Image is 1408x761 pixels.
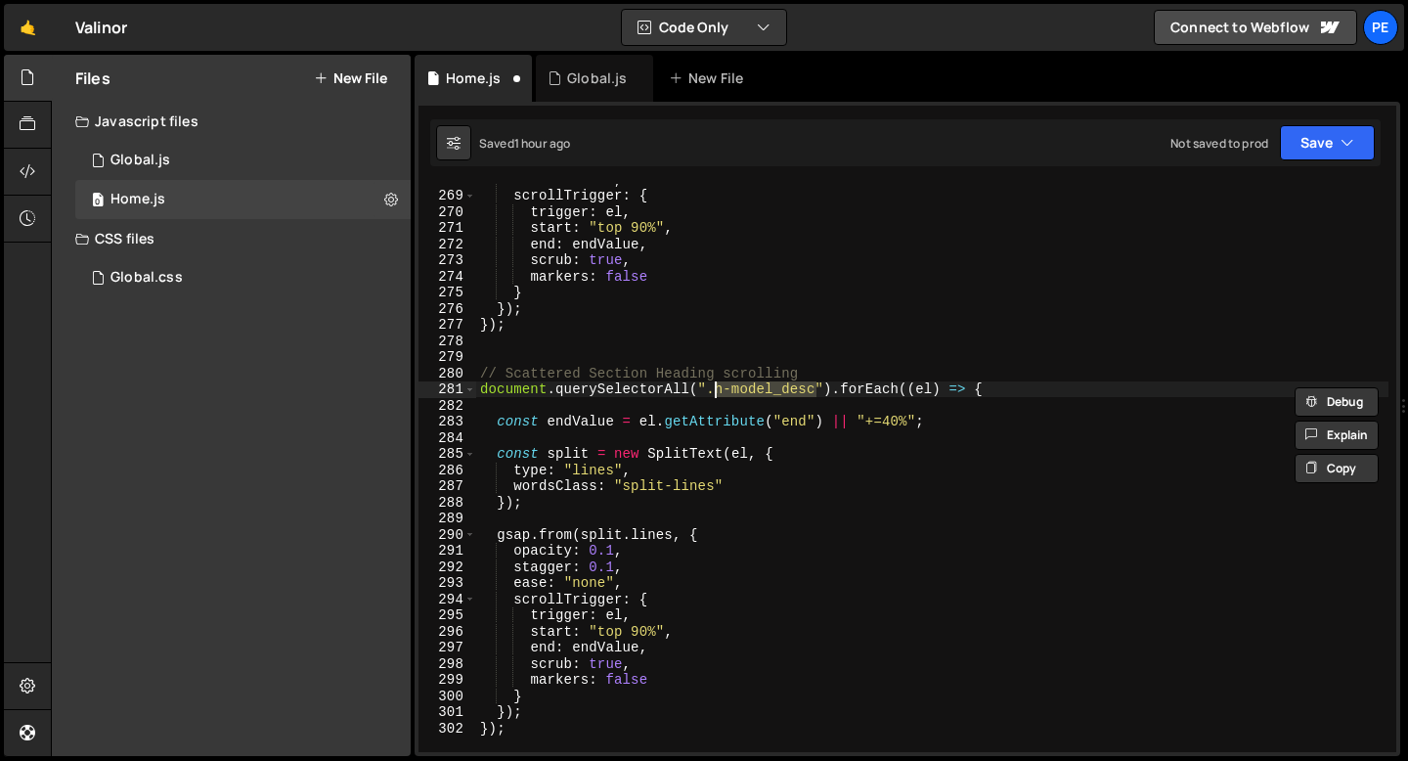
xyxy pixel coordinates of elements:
[418,543,476,560] div: 291
[314,70,387,86] button: New File
[418,430,476,447] div: 284
[418,575,476,592] div: 293
[418,381,476,398] div: 281
[418,269,476,286] div: 274
[110,191,165,208] div: Home.js
[1295,387,1379,417] button: Debug
[418,301,476,318] div: 276
[110,269,183,287] div: Global.css
[567,68,627,88] div: Global.js
[418,252,476,269] div: 273
[52,219,411,258] div: CSS files
[514,135,571,152] div: 1 hour ago
[418,463,476,479] div: 286
[4,4,52,51] a: 🤙
[418,478,476,495] div: 287
[1280,125,1375,160] button: Save
[418,656,476,673] div: 298
[418,624,476,641] div: 296
[418,446,476,463] div: 285
[418,721,476,738] div: 302
[418,349,476,366] div: 279
[418,592,476,608] div: 294
[418,366,476,382] div: 280
[418,495,476,512] div: 288
[418,560,476,576] div: 292
[669,68,751,88] div: New File
[418,689,476,705] div: 300
[52,102,411,141] div: Javascript files
[418,527,476,544] div: 290
[1363,10,1398,45] a: Pe
[418,188,476,204] div: 269
[75,258,411,297] div: 16704/45678.css
[622,10,786,45] button: Code Only
[418,398,476,415] div: 282
[418,285,476,301] div: 275
[418,334,476,350] div: 278
[418,640,476,656] div: 297
[110,152,170,169] div: Global.js
[1154,10,1357,45] a: Connect to Webflow
[75,67,110,89] h2: Files
[418,704,476,721] div: 301
[418,672,476,689] div: 299
[446,68,501,88] div: Home.js
[418,317,476,334] div: 277
[418,414,476,430] div: 283
[479,135,570,152] div: Saved
[1295,421,1379,450] button: Explain
[1295,454,1379,483] button: Copy
[418,511,476,527] div: 289
[1170,135,1268,152] div: Not saved to prod
[418,220,476,237] div: 271
[92,194,104,209] span: 0
[75,16,127,39] div: Valinor
[75,141,411,180] div: 16704/45653.js
[418,607,476,624] div: 295
[418,237,476,253] div: 272
[418,204,476,221] div: 270
[75,180,411,219] div: 16704/45652.js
